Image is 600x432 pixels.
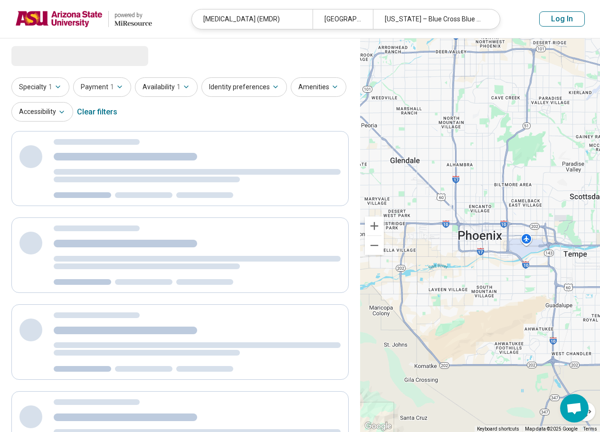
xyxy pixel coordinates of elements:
[15,8,152,30] a: Arizona State Universitypowered by
[583,426,597,432] a: Terms (opens in new tab)
[11,77,69,97] button: Specialty1
[15,8,103,30] img: Arizona State University
[201,77,287,97] button: Identity preferences
[313,9,373,29] div: [GEOGRAPHIC_DATA], [GEOGRAPHIC_DATA]
[373,9,494,29] div: [US_STATE] – Blue Cross Blue Shield
[177,82,181,92] span: 1
[365,236,384,255] button: Zoom out
[560,394,589,423] div: Open chat
[525,426,578,432] span: Map data ©2025 Google
[11,46,91,65] span: Loading...
[114,11,152,19] div: powered by
[11,102,73,122] button: Accessibility
[539,11,585,27] button: Log In
[73,77,131,97] button: Payment1
[135,77,198,97] button: Availability1
[110,82,114,92] span: 1
[291,77,346,97] button: Amenities
[77,101,117,123] div: Clear filters
[192,9,313,29] div: [MEDICAL_DATA] (EMDR)
[365,216,384,235] button: Zoom in
[48,82,52,92] span: 1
